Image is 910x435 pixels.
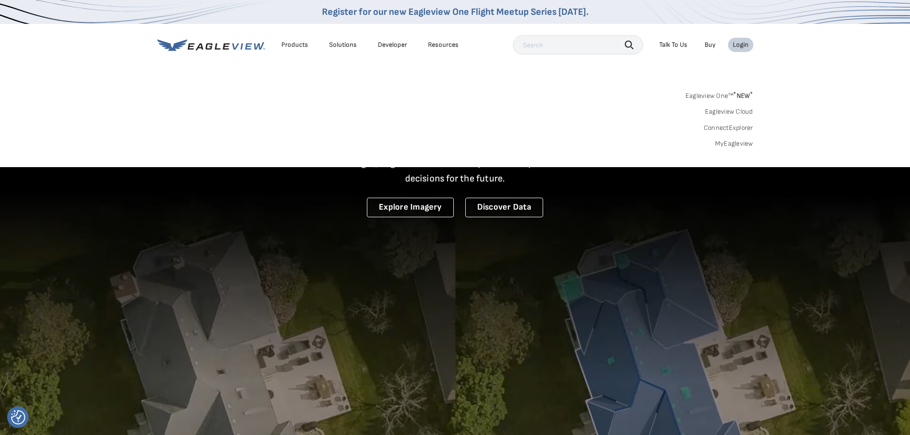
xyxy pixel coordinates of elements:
a: MyEagleview [715,139,753,148]
div: Products [281,41,308,49]
a: Explore Imagery [367,198,454,217]
div: Solutions [329,41,357,49]
div: Login [733,41,749,49]
span: NEW [733,92,753,100]
input: Search [513,35,643,54]
img: Revisit consent button [11,410,25,424]
a: ConnectExplorer [704,124,753,132]
a: Buy [705,41,716,49]
a: Discover Data [465,198,543,217]
div: Talk To Us [659,41,687,49]
a: Developer [378,41,407,49]
div: Resources [428,41,459,49]
a: Eagleview One™*NEW* [685,89,753,100]
a: Register for our new Eagleview One Flight Meetup Series [DATE]. [322,6,589,18]
button: Consent Preferences [11,410,25,424]
a: Eagleview Cloud [705,107,753,116]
